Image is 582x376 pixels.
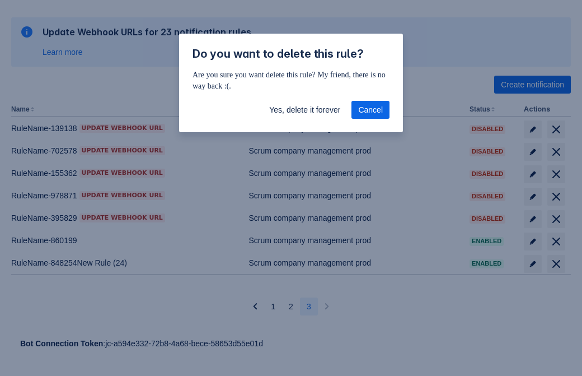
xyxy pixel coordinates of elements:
span: Do you want to delete this rule? [193,47,364,61]
button: Cancel [351,101,389,119]
p: Are you sure you want delete this rule? My friend, there is no way back :(. [193,69,389,92]
button: Yes, delete it forever [262,101,347,119]
span: Yes, delete it forever [269,101,340,119]
span: Cancel [358,101,383,119]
